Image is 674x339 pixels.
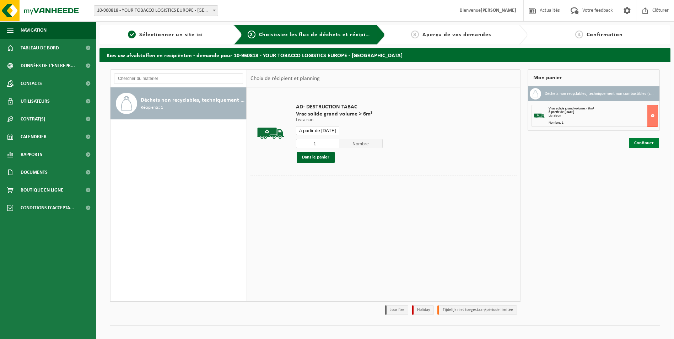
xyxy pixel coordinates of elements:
span: Données de l'entrepr... [21,57,75,75]
strong: à partir de [DATE] [549,110,574,114]
span: Déchets non recyclables, techniquement non combustibles (combustibles) [141,96,244,104]
button: Dans le panier [297,152,335,163]
li: Jour fixe [385,305,408,315]
span: 4 [575,31,583,38]
div: Choix de récipient et planning [247,70,323,87]
span: Tableau de bord [21,39,59,57]
span: Boutique en ligne [21,181,63,199]
p: Livraison [296,118,383,123]
div: Livraison [549,114,658,118]
span: Vrac solide grand volume > 6m³ [296,111,383,118]
li: Holiday [412,305,434,315]
span: 10-960818 - YOUR TOBACCO LOGISTICS EUROPE - LA BASSEE [94,6,218,16]
a: Continuer [629,138,659,148]
span: 2 [248,31,255,38]
span: Choisissiez les flux de déchets et récipients [259,32,377,38]
span: 10-960818 - YOUR TOBACCO LOGISTICS EUROPE - LA BASSEE [94,5,218,16]
li: Tijdelijk niet toegestaan/période limitée [437,305,517,315]
span: Calendrier [21,128,47,146]
a: 1Sélectionner un site ici [103,31,228,39]
button: Déchets non recyclables, techniquement non combustibles (combustibles) Récipients: 1 [110,87,247,119]
h3: Déchets non recyclables, techniquement non combustibles (combustibles) [545,88,654,99]
span: Vrac solide grand volume > 6m³ [549,107,594,111]
span: Utilisateurs [21,92,50,110]
span: AD- DESTRUCTION TABAC [296,103,383,111]
span: 1 [128,31,136,38]
span: Sélectionner un site ici [139,32,203,38]
span: Contacts [21,75,42,92]
span: Confirmation [587,32,623,38]
span: Navigation [21,21,47,39]
span: Rapports [21,146,42,163]
div: Mon panier [528,69,660,86]
input: Sélectionnez date [296,126,339,135]
span: Contrat(s) [21,110,45,128]
div: Nombre: 1 [549,121,658,125]
span: Nombre [339,139,383,148]
span: Conditions d'accepta... [21,199,74,217]
strong: [PERSON_NAME] [481,8,516,13]
span: Documents [21,163,48,181]
span: Aperçu de vos demandes [422,32,491,38]
span: Récipients: 1 [141,104,163,111]
input: Chercher du matériel [114,73,243,84]
h2: Kies uw afvalstoffen en recipiënten - demande pour 10-960818 - YOUR TOBACCO LOGISTICS EUROPE - [G... [99,48,670,62]
span: 3 [411,31,419,38]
